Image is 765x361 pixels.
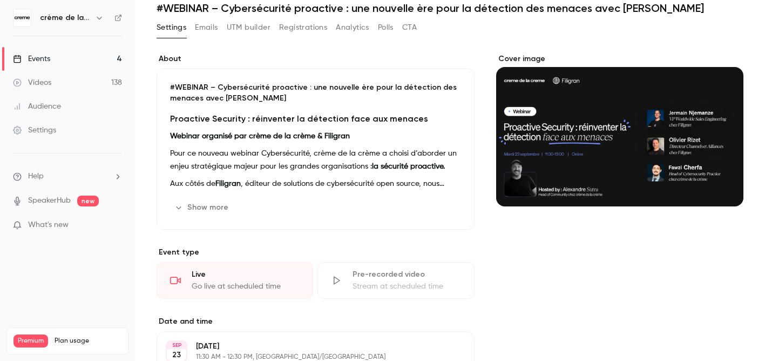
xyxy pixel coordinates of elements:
[28,195,71,206] a: SpeakerHub
[170,147,461,173] p: Pour ce nouveau webinar Cybersécurité, crème de la crème a choisi d’aborder un enjeu stratégique ...
[13,101,61,112] div: Audience
[170,112,461,125] h3: Proactive Security : réinventer la détection face aux menaces
[13,171,122,182] li: help-dropdown-opener
[157,247,475,258] p: Event type
[170,82,461,104] p: #WEBINAR – Cybersécurité proactive : une nouvelle ère pour la détection des menaces avec [PERSON_...
[13,77,51,88] div: Videos
[227,19,270,36] button: UTM builder
[353,269,461,280] div: Pre-recorded video
[496,54,743,206] section: Cover image
[215,180,241,188] strong: Filigran
[170,177,461,190] p: Aux côtés de , éditeur de solutions de cybersécurité open source, nous explorerons comment dépass...
[40,12,91,23] h6: crème de la crème
[378,19,394,36] button: Polls
[13,125,56,136] div: Settings
[157,54,475,64] label: About
[13,54,50,64] div: Events
[13,335,48,347] span: Premium
[192,269,300,280] div: Live
[167,342,186,349] div: SEP
[77,196,99,206] span: new
[317,262,474,299] div: Pre-recorded videoStream at scheduled time
[336,19,369,36] button: Analytics
[157,19,186,36] button: Settings
[496,54,743,64] label: Cover image
[170,132,350,140] strong: Webinar organisé par crème de la crème & Filigran
[28,219,69,231] span: What's new
[157,2,743,15] h1: #WEBINAR – Cybersécurité proactive : une nouvelle ère pour la détection des menaces avec [PERSON_...
[172,350,181,360] p: 23
[195,19,218,36] button: Emails
[157,262,313,299] div: LiveGo live at scheduled time
[13,9,31,26] img: crème de la crème
[402,19,417,36] button: CTA
[372,163,445,170] strong: la sécurité proactive.
[192,281,300,292] div: Go live at scheduled time
[353,281,461,292] div: Stream at scheduled time
[109,220,122,230] iframe: Noticeable Trigger
[170,199,235,216] button: Show more
[55,337,121,345] span: Plan usage
[28,171,44,182] span: Help
[279,19,327,36] button: Registrations
[157,316,475,327] label: Date and time
[196,341,417,352] p: [DATE]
